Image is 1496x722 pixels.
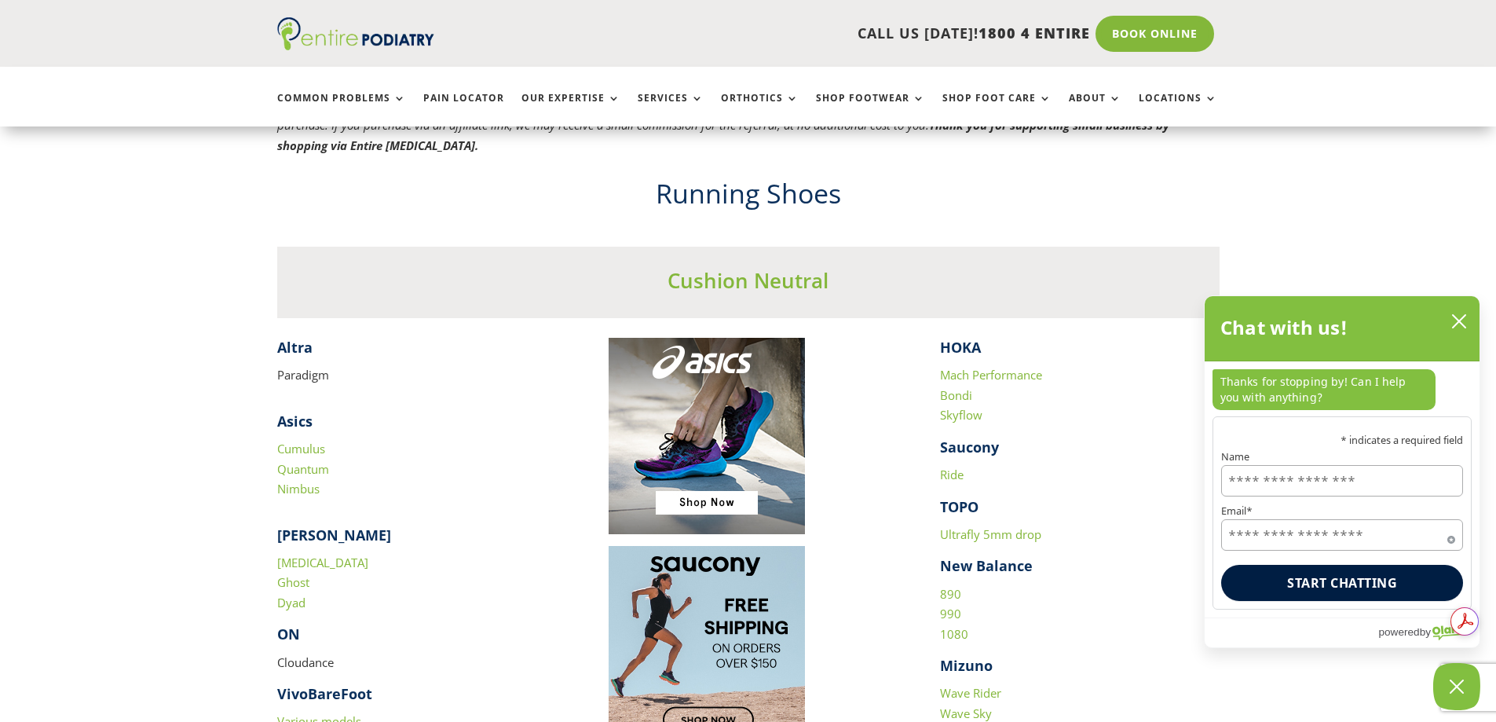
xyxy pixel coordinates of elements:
p: CALL US [DATE]! [495,24,1090,44]
a: Bondi [940,387,972,403]
a: Locations [1139,93,1217,126]
span: powered [1378,622,1419,642]
img: Image to click to buy ASIC shoes online [609,338,805,534]
strong: Saucony [940,438,999,456]
span: Required field [1447,533,1455,541]
a: Pain Locator [423,93,504,126]
a: Shop Footwear [816,93,925,126]
a: Quantum [277,461,329,477]
strong: HOKA [940,338,981,357]
strong: Asics [277,412,313,431]
a: 890 [940,586,961,602]
a: Powered by Olark [1378,618,1480,647]
a: 990 [940,606,961,621]
a: Our Expertise [521,93,620,126]
a: Cumulus [277,441,325,456]
button: Close Chatbox [1433,663,1480,710]
img: logo (1) [277,17,434,50]
p: * indicates a required field [1221,435,1463,445]
h2: Running Shoes [277,175,1220,221]
span: 1800 4 ENTIRE [978,24,1090,42]
a: Wave Sky [940,706,992,721]
strong: Thank you for supporting small business by shopping via Entire [MEDICAL_DATA]. [277,117,1169,153]
a: Shop Foot Care [942,93,1052,126]
a: Nimbus [277,481,320,497]
strong: [PERSON_NAME] [277,526,391,544]
button: Start chatting [1221,565,1463,601]
h3: Cushion Neutral [277,266,1220,302]
em: The products below have been carefully selected and reviewed prior to being recommended by Entire... [277,97,1192,153]
a: Common Problems [277,93,406,126]
p: Cloudance [277,653,557,685]
input: Email [1221,519,1463,551]
strong: TOPO [940,497,978,516]
strong: ON [277,625,300,643]
a: Orthotics [721,93,799,126]
a: Entire Podiatry [277,38,434,53]
strong: VivoBareFoot [277,684,372,703]
strong: Altra [277,338,313,357]
a: Skyflow [940,407,982,423]
span: by [1420,622,1431,642]
a: Ride [940,467,964,482]
a: Mach Performance [940,367,1042,383]
div: olark chatbox [1204,295,1480,648]
button: close chatbox [1447,310,1472,333]
p: Thanks for stopping by! Can I help you with anything? [1213,369,1436,410]
a: Dyad [277,595,305,610]
a: [MEDICAL_DATA] [277,555,368,570]
a: Wave Rider [940,685,1001,701]
strong: Mizuno [940,656,993,675]
a: Ghost [277,574,309,590]
a: Ultrafly 5mm drop [940,526,1041,542]
a: 1080 [940,626,968,642]
a: About [1069,93,1121,126]
label: Name [1221,452,1463,462]
div: chat [1205,361,1480,416]
a: Services [638,93,704,126]
label: Email* [1221,507,1463,517]
p: Paradigm [277,365,557,386]
a: Book Online [1095,16,1214,52]
strong: New Balance [940,556,1033,575]
input: Name [1221,465,1463,497]
h4: ​ [277,338,557,365]
h2: Chat with us! [1220,312,1348,343]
